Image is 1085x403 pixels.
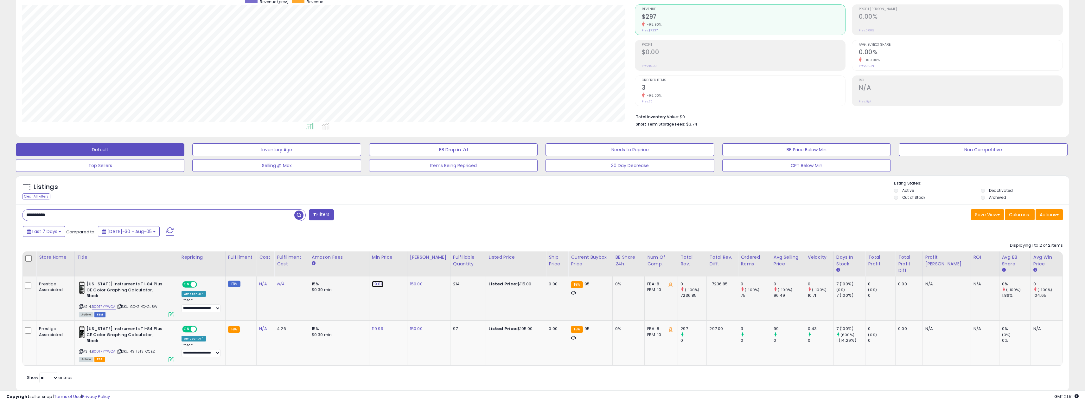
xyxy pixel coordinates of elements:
span: ON [183,282,191,287]
button: BB Drop in 7d [369,143,538,156]
label: Archived [989,195,1006,200]
div: 0.00 [549,326,563,332]
div: 15% [312,326,364,332]
div: 0 [808,281,833,287]
small: FBA [228,326,240,333]
span: | SKU: 43-I5T3-OCEZ [117,349,155,354]
h5: Listings [34,183,58,192]
span: Show: entries [27,374,73,380]
div: 0.43 [808,326,833,332]
label: Deactivated [989,188,1013,193]
div: Current Buybox Price [571,254,610,267]
button: Save View [971,209,1004,220]
label: Out of Stock [902,195,925,200]
div: Amazon AI * [182,291,206,297]
span: Avg. Buybox Share [859,43,1063,47]
button: Top Sellers [16,159,184,172]
a: 150.00 [410,326,423,332]
h2: $0.00 [642,49,846,57]
a: Terms of Use [54,393,81,400]
small: Days In Stock. [836,267,840,273]
span: FBM [94,312,106,317]
a: N/A [259,326,267,332]
button: CPT Below Min [722,159,891,172]
small: (0%) [868,287,877,292]
button: Inventory Age [192,143,361,156]
span: ON [183,327,191,332]
a: N/A [259,281,267,287]
div: 0 [680,338,706,343]
div: 0.00 [898,326,918,332]
div: Ordered Items [741,254,768,267]
div: 104.65 [1033,293,1063,298]
span: Ordered Items [642,79,846,82]
div: 10.71 [808,293,833,298]
small: (-100%) [685,287,699,292]
small: Prev: N/A [859,100,871,103]
small: Prev: $0.00 [642,64,657,68]
div: 3 [741,326,771,332]
button: Selling @ Max [192,159,361,172]
div: 214 [453,281,481,287]
div: 7 (100%) [836,281,865,287]
div: 15% [312,281,364,287]
div: ROI [973,254,997,261]
a: 119.00 [372,281,383,287]
div: 0 [868,281,895,287]
li: $0 [636,113,1058,120]
div: Prestige Associated [39,281,70,293]
small: (-100%) [1037,287,1052,292]
span: 95 [584,281,590,287]
small: Prev: 0.93% [859,64,874,68]
div: 7 (100%) [836,293,865,298]
div: 0.00 [898,281,918,287]
div: 0% [1002,338,1031,343]
button: 30 Day Decrease [546,159,714,172]
small: Avg Win Price. [1033,267,1037,273]
small: Avg BB Share. [1002,267,1006,273]
b: Short Term Storage Fees: [636,121,685,127]
small: FBA [571,326,583,333]
button: [DATE]-30 - Aug-05 [98,226,160,237]
small: FBM [228,281,240,287]
div: N/A [973,281,994,287]
span: All listings currently available for purchase on Amazon [79,357,93,362]
div: Amazon AI * [182,336,206,341]
div: 0 [1033,281,1063,287]
small: -96.00% [645,93,662,98]
div: ASIN: [79,281,174,316]
small: (-100%) [812,287,827,292]
a: N/A [277,281,284,287]
div: N/A [925,281,966,287]
div: 99 [774,326,805,332]
div: 0% [615,326,640,332]
div: Preset: [182,298,220,312]
b: Listed Price: [488,281,517,287]
div: Total Rev. Diff. [709,254,735,267]
div: 0.00 [549,281,563,287]
div: 0 [808,338,833,343]
h2: 3 [642,84,846,93]
div: Ship Price [549,254,565,267]
div: 1 (14.29%) [836,338,865,343]
small: (600%) [840,332,854,337]
small: Prev: 75 [642,100,652,103]
span: ROI [859,79,1063,82]
div: N/A [973,326,994,332]
label: Active [902,188,914,193]
div: Cost [259,254,271,261]
div: Listed Price [488,254,543,261]
div: 0% [1002,326,1031,332]
button: Items Being Repriced [369,159,538,172]
small: Prev: 0.00% [859,29,874,32]
div: 0 [680,281,706,287]
button: BB Price Below Min [722,143,891,156]
small: Prev: $7,237 [642,29,658,32]
a: 150.00 [410,281,423,287]
b: Total Inventory Value: [636,114,679,120]
div: Total Rev. [680,254,704,267]
div: Avg Win Price [1033,254,1060,267]
div: 0 [741,281,771,287]
div: [PERSON_NAME] [410,254,448,261]
b: [US_STATE] Instruments TI-84 Plus CE Color Graphing Calculator, Black [86,281,163,301]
